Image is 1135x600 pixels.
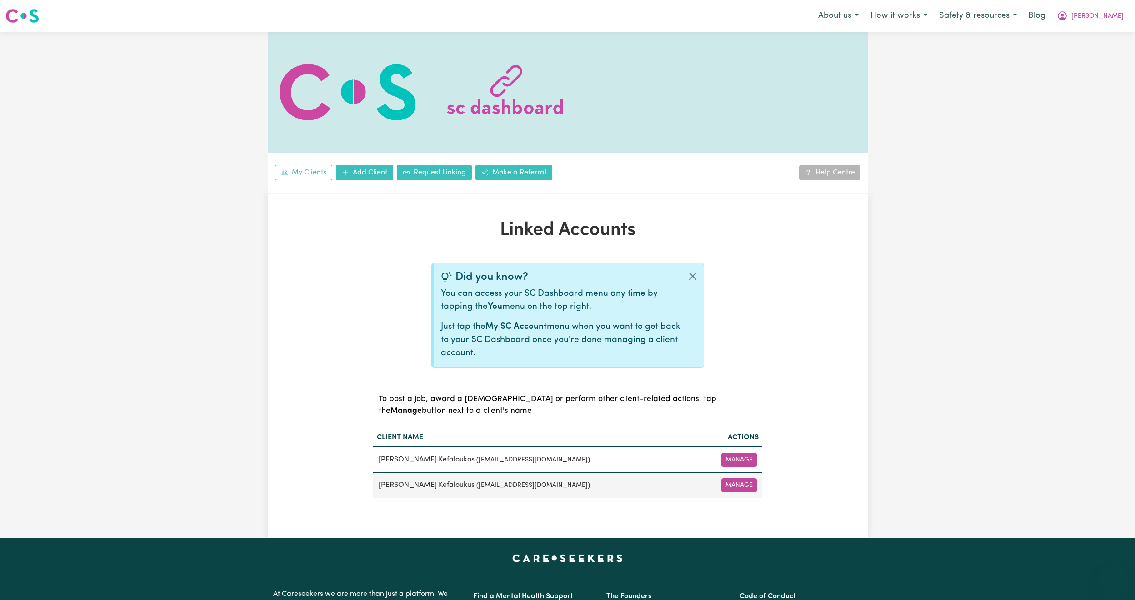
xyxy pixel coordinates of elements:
[865,6,933,25] button: How it works
[476,456,590,463] small: ( [EMAIL_ADDRESS][DOMAIN_NAME] )
[812,6,865,25] button: About us
[275,165,332,180] a: My Clients
[397,165,472,180] a: Request Linking
[476,482,590,489] small: ( [EMAIL_ADDRESS][DOMAIN_NAME] )
[695,428,762,447] th: Actions
[682,263,704,289] button: Close alert
[512,555,623,562] a: Careseekers home page
[721,478,757,492] button: Manage
[1023,6,1051,26] a: Blog
[373,428,695,447] th: Client name
[1071,11,1124,21] span: [PERSON_NAME]
[488,302,502,311] b: You
[373,382,762,428] caption: To post a job, award a [DEMOGRAPHIC_DATA] or perform other client-related actions, tap the button...
[441,321,682,360] p: Just tap the menu when you want to get back to your SC Dashboard once you're done managing a clie...
[441,271,682,284] div: Did you know?
[1051,6,1130,25] button: My Account
[373,219,762,241] h1: Linked Accounts
[5,8,39,24] img: Careseekers logo
[373,447,695,473] td: [PERSON_NAME] Kefaloukos
[441,288,682,314] p: You can access your SC Dashboard menu any time by tapping the menu on the top right.
[475,165,552,180] a: Make a Referral
[933,6,1023,25] button: Safety & resources
[721,453,757,467] button: Manage
[5,5,39,26] a: Careseekers logo
[799,165,860,180] a: Help Centre
[336,165,393,180] a: Add Client
[373,472,695,498] td: [PERSON_NAME] Kefaloukus
[1099,564,1128,593] iframe: Button to launch messaging window, conversation in progress
[390,407,422,415] b: Manage
[485,322,547,331] b: My SC Account
[606,593,651,600] a: The Founders
[740,593,796,600] a: Code of Conduct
